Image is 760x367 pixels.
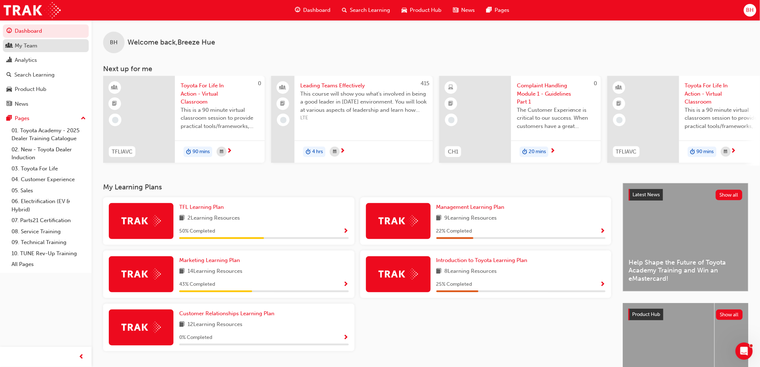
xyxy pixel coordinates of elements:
button: Show Progress [600,280,606,289]
span: guage-icon [295,6,301,15]
span: 8 Learning Resources [445,267,497,276]
a: Management Learning Plan [436,203,508,211]
span: calendar-icon [220,147,223,156]
button: Show all [716,309,743,320]
a: Latest NewsShow all [629,189,742,201]
a: car-iconProduct Hub [396,3,448,18]
span: pages-icon [6,115,12,122]
span: chart-icon [6,57,12,64]
span: CH1 [448,148,458,156]
span: Introduction to Toyota Learning Plan [436,257,528,263]
div: Pages [15,114,29,123]
span: booktick-icon [449,99,454,109]
span: Show Progress [343,335,349,341]
span: up-icon [81,114,86,123]
span: Welcome back , Breeze Hue [128,38,215,47]
span: Leading Teams Effectively [300,82,427,90]
span: 0 [594,80,597,87]
span: duration-icon [306,147,311,157]
button: Show Progress [343,280,349,289]
span: calendar-icon [724,147,728,156]
div: Product Hub [15,85,46,93]
img: Trak [4,2,61,18]
span: 0 [258,80,261,87]
a: news-iconNews [448,3,481,18]
a: 03. Toyota For Life [9,163,89,174]
h3: Next up for me [92,65,760,73]
button: Pages [3,112,89,125]
a: guage-iconDashboard [289,3,337,18]
span: LTE [300,114,427,122]
span: book-icon [179,320,185,329]
span: Product Hub [410,6,442,14]
span: BH [110,38,118,47]
img: Trak [121,322,161,333]
a: All Pages [9,259,89,270]
div: Search Learning [14,71,55,79]
span: duration-icon [186,147,191,157]
span: 90 mins [193,148,210,156]
span: booktick-icon [281,99,286,109]
button: Show all [716,190,743,200]
span: learningRecordVerb_NONE-icon [616,117,623,123]
span: prev-icon [79,353,84,362]
iframe: Intercom live chat [736,343,753,360]
span: Help Shape the Future of Toyota Academy Training and Win an eMastercard! [629,258,742,283]
span: car-icon [6,86,12,93]
span: Marketing Learning Plan [179,257,240,263]
a: My Team [3,39,89,52]
span: Show Progress [600,228,606,235]
span: next-icon [340,148,345,155]
span: 20 mins [529,148,546,156]
span: news-icon [453,6,459,15]
button: Show Progress [343,333,349,342]
span: car-icon [402,6,407,15]
span: Show Progress [343,228,349,235]
a: 01. Toyota Academy - 2025 Dealer Training Catalogue [9,125,89,144]
span: people-icon [281,83,286,92]
span: booktick-icon [112,99,117,109]
span: duration-icon [522,147,527,157]
span: next-icon [731,148,736,155]
button: BH [744,4,756,17]
a: 415Leading Teams EffectivelyThis course will show you what's involved in being a good leader in [... [271,76,433,163]
span: pages-icon [487,6,492,15]
h3: My Learning Plans [103,183,611,191]
a: Introduction to Toyota Learning Plan [436,256,530,265]
span: Pages [495,6,510,14]
span: guage-icon [6,28,12,35]
a: News [3,97,89,111]
a: Product HubShow all [629,309,743,320]
img: Trak [121,215,161,226]
a: 0CH1Complaint Handling Module 1 - Guidelines Part 1The Customer Experience is critical to our suc... [439,76,601,163]
span: 43 % Completed [179,280,215,289]
a: Dashboard [3,24,89,38]
span: Toyota For Life In Action - Virtual Classroom [181,82,259,106]
span: Customer Relationships Learning Plan [179,310,274,317]
div: My Team [15,42,37,50]
img: Trak [121,269,161,280]
a: Product Hub [3,83,89,96]
span: TFLIAVC [616,148,637,156]
span: 415 [421,80,429,87]
span: learningResourceType_INSTRUCTOR_LED-icon [617,83,622,92]
span: learningRecordVerb_NONE-icon [448,117,455,123]
span: Complaint Handling Module 1 - Guidelines Part 1 [517,82,595,106]
span: book-icon [436,267,442,276]
span: News [462,6,475,14]
a: Marketing Learning Plan [179,256,243,265]
span: booktick-icon [617,99,622,109]
span: book-icon [179,267,185,276]
a: TFL Learning Plan [179,203,227,211]
a: search-iconSearch Learning [337,3,396,18]
span: learningRecordVerb_NONE-icon [280,117,287,123]
img: Trak [379,215,418,226]
span: news-icon [6,101,12,107]
span: 12 Learning Resources [187,320,242,329]
span: learningRecordVerb_NONE-icon [112,117,119,123]
a: 07. Parts21 Certification [9,215,89,226]
span: Latest News [633,192,660,198]
span: 90 mins [697,148,714,156]
span: calendar-icon [333,147,337,156]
